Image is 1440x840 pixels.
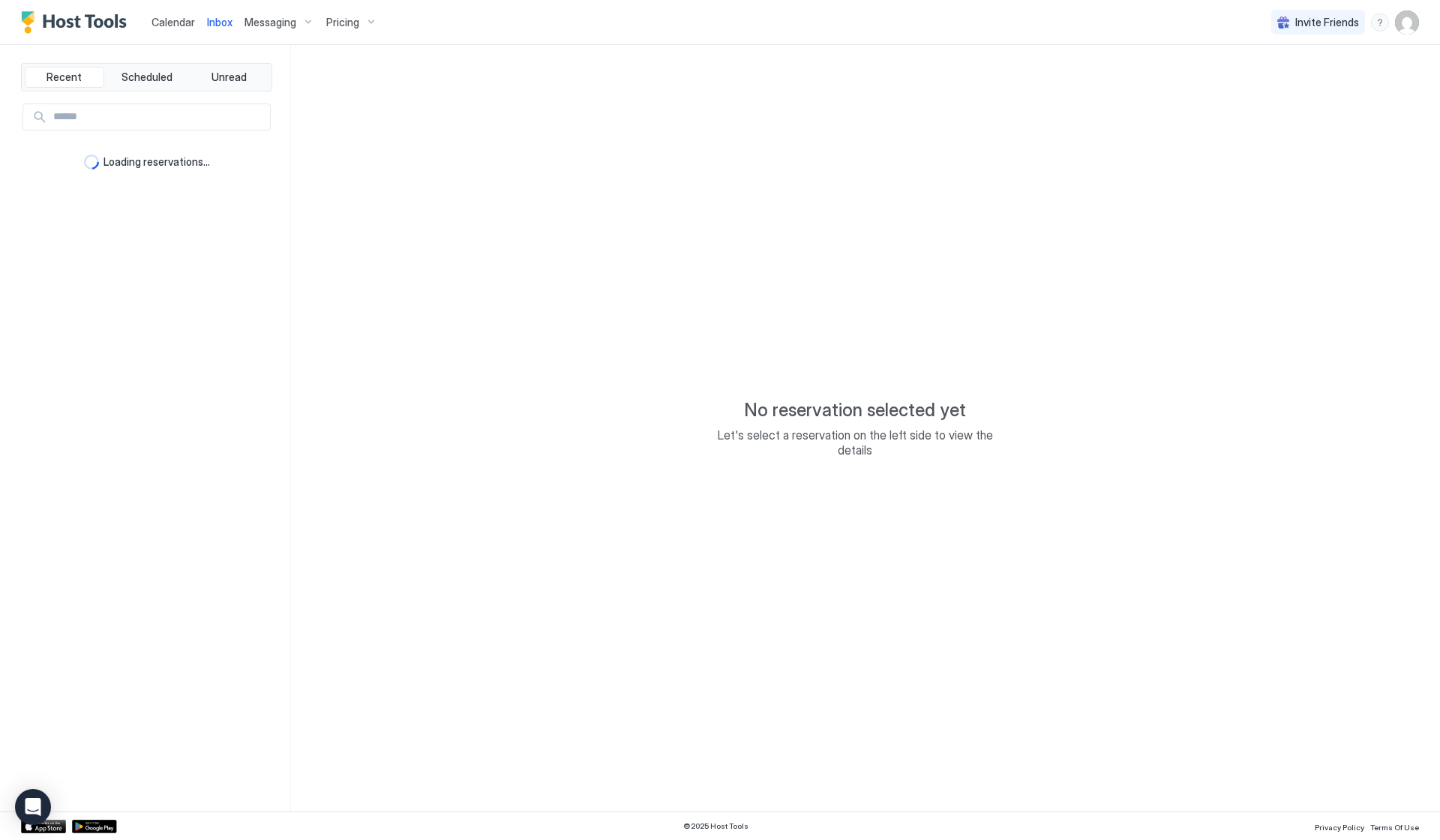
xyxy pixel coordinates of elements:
[151,14,195,30] a: Calendar
[1315,818,1364,834] a: Privacy Policy
[21,11,133,34] a: Host Tools Logo
[103,155,210,169] span: Loading reservations...
[207,14,232,30] a: Inbox
[244,16,296,29] span: Messaging
[683,821,748,831] span: © 2025 Host Tools
[744,399,966,421] span: No reservation selected yet
[15,789,51,825] div: Open Intercom Messenger
[207,16,232,28] span: Inbox
[151,16,195,28] span: Calendar
[25,67,104,88] button: Recent
[1295,16,1359,29] span: Invite Friends
[1371,13,1389,31] div: menu
[189,67,268,88] button: Unread
[72,820,117,833] a: Google Play Store
[211,70,247,84] span: Unread
[1315,823,1364,832] span: Privacy Policy
[1370,823,1419,832] span: Terms Of Use
[46,70,82,84] span: Recent
[21,63,272,91] div: tab-group
[21,820,66,833] a: App Store
[47,104,270,130] input: Input Field
[1395,10,1419,34] div: User profile
[326,16,359,29] span: Pricing
[107,67,187,88] button: Scheduled
[705,427,1005,457] span: Let's select a reservation on the left side to view the details
[84,154,99,169] div: loading
[121,70,172,84] span: Scheduled
[1370,818,1419,834] a: Terms Of Use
